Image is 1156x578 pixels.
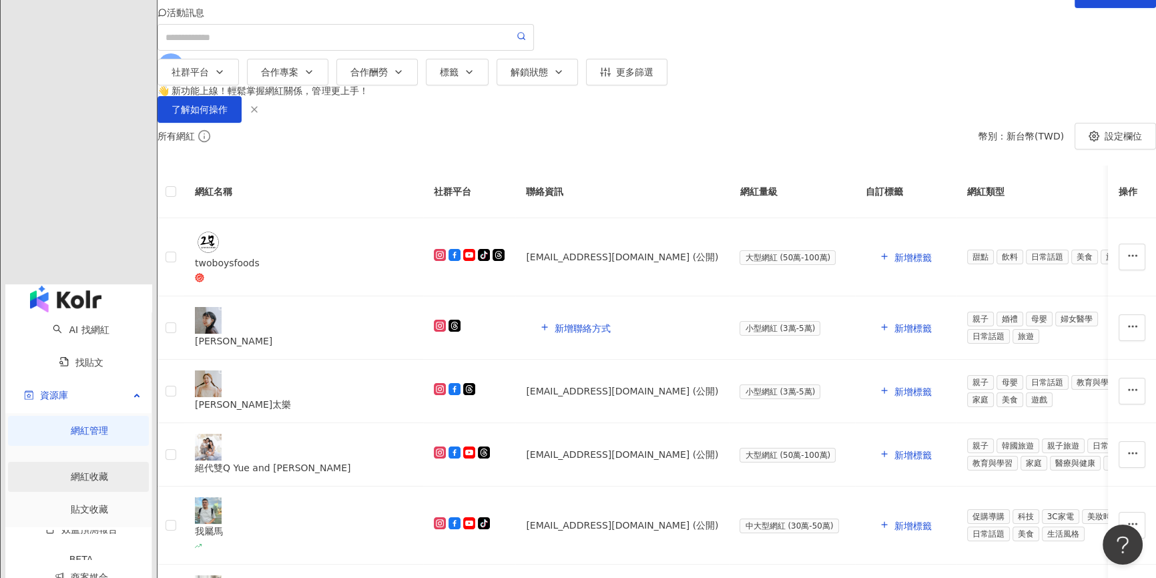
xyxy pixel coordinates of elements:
span: 活動訊息 [167,7,204,18]
img: KOL Avatar [195,229,222,256]
span: 美妝時尚 [1082,509,1125,524]
button: 新增標籤 [866,244,946,270]
span: 婚禮 [996,312,1023,326]
span: 大型網紅 (50萬-100萬) [740,250,836,265]
th: 社群平台 [423,166,515,218]
span: 小型網紅 (3萬-5萬) [740,384,820,399]
div: [EMAIL_ADDRESS][DOMAIN_NAME] (公開) [526,250,718,264]
div: 合作酬勞 [350,67,404,77]
span: 促購導購 [967,509,1010,524]
div: 標籤 [440,67,475,77]
button: 新增標籤 [866,314,946,341]
th: 網紅量級 [729,166,854,218]
span: 遊戲 [1026,392,1053,407]
span: 了解如何操作 [172,104,228,115]
span: 日常話題 [967,329,1010,344]
span: 資源庫 [40,380,68,410]
div: [PERSON_NAME] [195,334,412,348]
div: [EMAIL_ADDRESS][DOMAIN_NAME] (公開) [526,384,718,398]
iframe: Help Scout Beacon - Open [1103,525,1143,565]
button: 新增聯絡方式 [526,314,625,341]
span: 教育與學習 [1071,375,1122,390]
button: 合作專案 [247,59,328,85]
div: [EMAIL_ADDRESS][DOMAIN_NAME] (公開) [526,518,718,533]
div: 更多篩選 [600,67,653,77]
span: 新增標籤 [894,252,932,263]
span: 新增標籤 [894,521,932,531]
div: 解鎖狀態 [511,67,564,77]
th: 自訂標籤 [855,166,956,218]
a: 效益預測報告BETA [24,524,138,575]
a: 找貼文 [59,357,103,368]
th: 網紅類型 [956,166,1145,218]
span: 甜點 [967,250,994,264]
span: 飲料 [996,250,1023,264]
span: 新增標籤 [894,386,932,397]
span: 家庭 [1021,456,1047,471]
button: 標籤 [426,59,489,85]
span: 3C家電 [1042,509,1079,524]
button: 了解如何操作 [158,96,242,123]
span: 小型網紅 (3萬-5萬) [740,321,820,336]
a: 貼文收藏 [71,504,108,515]
a: 網紅收藏 [71,471,108,482]
th: 操作 [1108,166,1156,218]
img: KOL Avatar [195,497,222,524]
button: 新增標籤 [866,441,946,468]
button: 合作酬勞 [336,59,418,85]
div: 👋 新功能上線！輕鬆掌握網紅關係，管理更上手！ [158,85,1156,96]
span: 旅遊 [1103,456,1130,471]
div: 社群平台 [172,67,225,77]
span: 新增聯絡方式 [555,323,611,334]
div: [EMAIL_ADDRESS][DOMAIN_NAME] (公開) [526,447,718,462]
span: 設定欄位 [1105,131,1142,141]
span: 親子旅遊 [1042,439,1085,453]
span: 親子 [967,312,994,326]
span: 科技 [1013,509,1039,524]
span: 美食 [1071,250,1098,264]
div: 合作專案 [261,67,314,77]
button: 解鎖狀態 [497,59,578,85]
span: 親子 [967,375,994,390]
button: 社群平台 [158,59,239,85]
span: 家庭 [967,392,994,407]
span: 韓國旅遊 [996,439,1039,453]
span: 美食 [1013,527,1039,541]
span: 醫療與健康 [1050,456,1101,471]
button: 新增標籤 [866,512,946,539]
span: 中大型網紅 (30萬-50萬) [740,519,838,533]
img: KOL Avatar [195,307,222,334]
button: 設定欄位 [1075,123,1156,150]
span: 教育與學習 [967,456,1018,471]
span: 日常話題 [1026,375,1069,390]
span: 旅遊 [1101,250,1127,264]
th: 網紅名稱 [184,166,423,218]
img: KOL Avatar [195,434,222,461]
span: 母嬰 [996,375,1023,390]
span: 日常話題 [967,527,1010,541]
img: logo [30,286,101,312]
span: 日常話題 [1026,250,1069,264]
span: 婦女醫學 [1055,312,1098,326]
div: 幣別 ： 新台幣 ( TWD ) [978,131,1064,141]
span: 母嬰 [1026,312,1053,326]
span: 新增標籤 [894,450,932,461]
div: [PERSON_NAME]太樂 [195,397,412,412]
span: 生活風格 [1042,527,1085,541]
a: 網紅管理 [71,425,108,436]
div: 所有網紅 [158,131,195,141]
div: twoboysfoods [195,256,412,270]
span: 親子 [967,439,994,453]
span: 日常話題 [1087,439,1130,453]
button: 更多篩選 [586,59,667,85]
span: 大型網紅 (50萬-100萬) [740,448,836,463]
img: KOL Avatar [195,370,222,397]
span: 新增標籤 [894,323,932,334]
div: 絕代雙Q Yue and [PERSON_NAME] [195,461,412,475]
a: searchAI 找網紅 [53,324,109,335]
span: 美食 [996,392,1023,407]
span: 旅遊 [1013,329,1039,344]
